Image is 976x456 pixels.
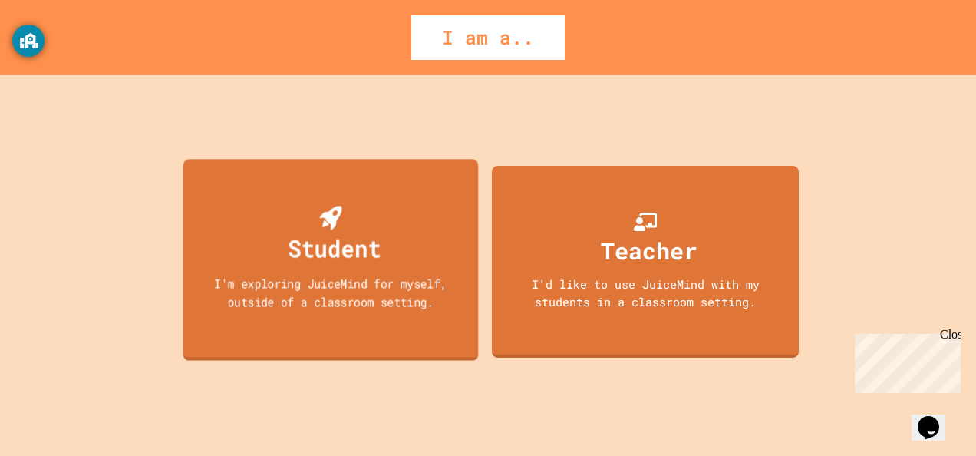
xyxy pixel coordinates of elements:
iframe: chat widget [849,328,961,393]
div: I'm exploring JuiceMind for myself, outside of a classroom setting. [198,275,463,311]
div: Teacher [601,233,697,268]
iframe: chat widget [912,395,961,441]
div: I am a.. [411,15,565,60]
div: Student [288,230,381,266]
div: Chat with us now!Close [6,6,106,97]
div: I'd like to use JuiceMind with my students in a classroom setting. [507,276,783,310]
button: GoGuardian Privacy Information [12,25,45,57]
